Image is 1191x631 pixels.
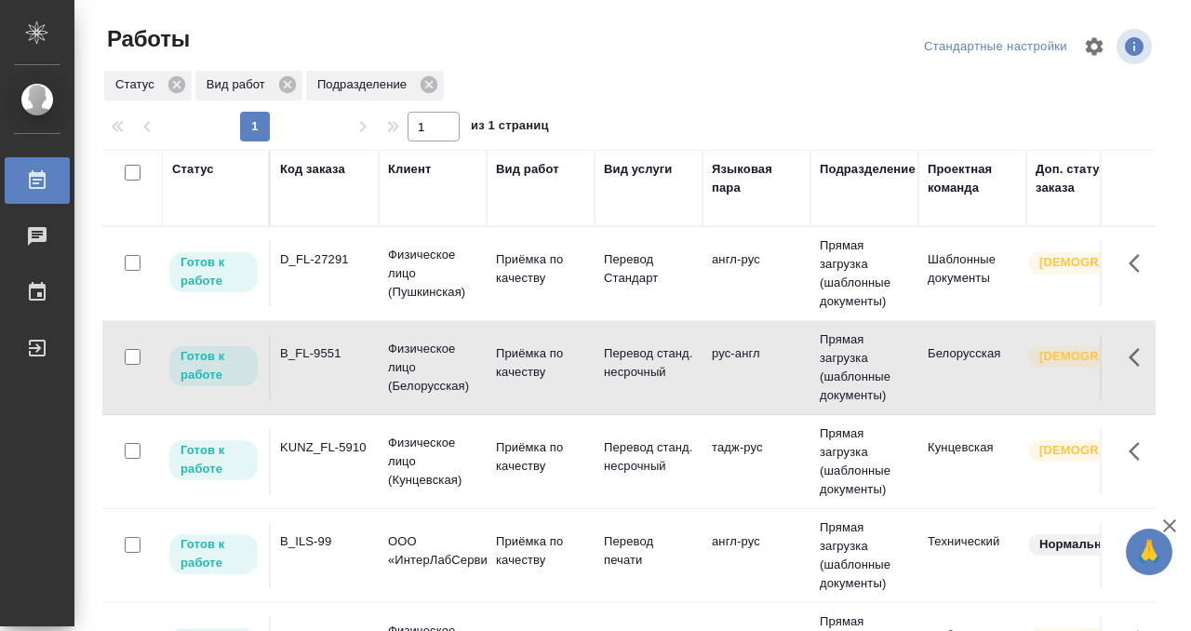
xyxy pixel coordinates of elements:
[317,75,413,94] p: Подразделение
[1039,535,1119,554] p: Нормальный
[388,532,477,570] p: ООО «ИнтерЛабСервис»
[388,340,477,396] p: Физическое лицо (Белорусская)
[1039,253,1132,272] p: [DEMOGRAPHIC_DATA]
[306,71,444,101] div: Подразделение
[280,532,369,551] div: B_ILS-99
[918,335,1026,400] td: Белорусская
[167,438,260,482] div: Исполнитель может приступить к работе
[102,24,190,54] span: Работы
[496,532,585,570] p: Приёмка по качеству
[280,438,369,457] div: KUNZ_FL-5910
[104,71,192,101] div: Статус
[115,75,161,94] p: Статус
[172,160,214,179] div: Статус
[181,535,247,572] p: Готов к работе
[604,250,693,288] p: Перевод Стандарт
[496,344,585,382] p: Приёмка по качеству
[604,344,693,382] p: Перевод станд. несрочный
[703,523,810,588] td: англ-рус
[918,241,1026,306] td: Шаблонные документы
[1117,429,1162,474] button: Здесь прячутся важные кнопки
[604,532,693,570] p: Перевод печати
[1039,441,1132,460] p: [DEMOGRAPHIC_DATA]
[928,160,1017,197] div: Проектная команда
[181,441,247,478] p: Готов к работе
[712,160,801,197] div: Языковая пара
[1039,347,1132,366] p: [DEMOGRAPHIC_DATA]
[496,250,585,288] p: Приёмка по качеству
[195,71,302,101] div: Вид работ
[167,344,260,388] div: Исполнитель может приступить к работе
[496,438,585,476] p: Приёмка по качеству
[388,160,431,179] div: Клиент
[820,160,916,179] div: Подразделение
[604,160,673,179] div: Вид услуги
[280,160,345,179] div: Код заказа
[919,33,1072,61] div: split button
[1117,335,1162,380] button: Здесь прячутся важные кнопки
[703,335,810,400] td: рус-англ
[167,532,260,576] div: Исполнитель может приступить к работе
[810,227,918,320] td: Прямая загрузка (шаблонные документы)
[496,160,559,179] div: Вид работ
[181,347,247,384] p: Готов к работе
[1117,29,1156,64] span: Посмотреть информацию
[703,429,810,494] td: тадж-рус
[703,241,810,306] td: англ-рус
[1126,529,1172,575] button: 🙏
[604,438,693,476] p: Перевод станд. несрочный
[810,509,918,602] td: Прямая загрузка (шаблонные документы)
[280,344,369,363] div: B_FL-9551
[181,253,247,290] p: Готов к работе
[1133,532,1165,571] span: 🙏
[918,429,1026,494] td: Кунцевская
[1036,160,1133,197] div: Доп. статус заказа
[471,114,549,141] span: из 1 страниц
[810,321,918,414] td: Прямая загрузка (шаблонные документы)
[167,250,260,294] div: Исполнитель может приступить к работе
[388,246,477,302] p: Физическое лицо (Пушкинская)
[918,523,1026,588] td: Технический
[1117,241,1162,286] button: Здесь прячутся важные кнопки
[1072,24,1117,69] span: Настроить таблицу
[280,250,369,269] div: D_FL-27291
[388,434,477,490] p: Физическое лицо (Кунцевская)
[207,75,272,94] p: Вид работ
[1117,523,1162,568] button: Здесь прячутся важные кнопки
[810,415,918,508] td: Прямая загрузка (шаблонные документы)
